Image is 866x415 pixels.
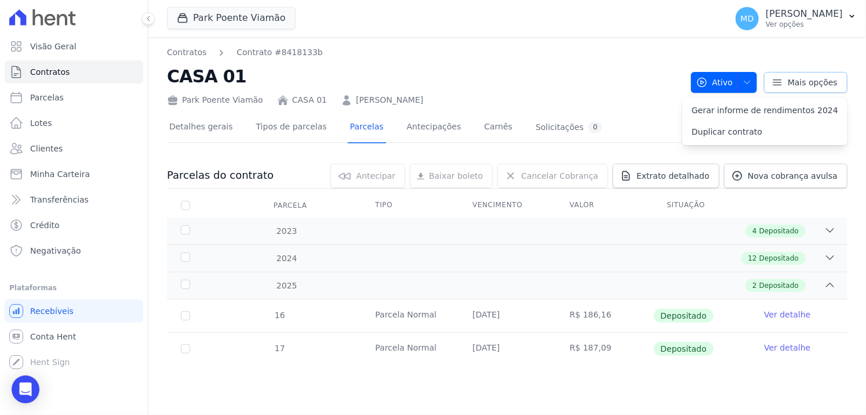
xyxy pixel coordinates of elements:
[361,299,459,332] td: Parcela Normal
[748,170,838,182] span: Nova cobrança avulsa
[459,333,556,365] td: [DATE]
[788,77,838,88] span: Mais opções
[30,168,90,180] span: Minha Carteira
[766,20,843,29] p: Ver opções
[533,113,605,143] a: Solicitações0
[167,46,682,59] nav: Breadcrumb
[30,194,89,205] span: Transferências
[5,163,143,186] a: Minha Carteira
[556,299,653,332] td: R$ 186,16
[361,333,459,365] td: Parcela Normal
[181,311,190,320] input: Só é possível selecionar pagamentos em aberto
[167,113,235,143] a: Detalhes gerais
[361,193,459,218] th: Tipo
[764,309,810,320] a: Ver detalhe
[741,15,754,23] span: MD
[30,143,63,154] span: Clientes
[12,376,39,403] div: Open Intercom Messenger
[536,122,602,133] div: Solicitações
[748,253,757,264] span: 12
[696,72,733,93] span: Ativo
[274,344,285,353] span: 17
[5,299,143,323] a: Recebíveis
[5,214,143,237] a: Crédito
[30,331,76,342] span: Conta Hent
[766,8,843,20] p: [PERSON_NAME]
[759,226,799,236] span: Depositado
[726,2,866,35] button: MD [PERSON_NAME] Ver opções
[5,325,143,348] a: Conta Hent
[356,94,423,106] a: [PERSON_NAME]
[764,342,810,353] a: Ver detalhe
[482,113,515,143] a: Carnês
[167,63,682,89] h2: CASA 01
[181,344,190,353] input: Só é possível selecionar pagamentos em aberto
[348,113,386,143] a: Parcelas
[653,193,751,218] th: Situação
[5,188,143,211] a: Transferências
[759,280,799,291] span: Depositado
[9,281,139,295] div: Plataformas
[167,168,274,182] h3: Parcelas do contrato
[30,219,60,231] span: Crédito
[30,305,74,317] span: Recebíveis
[459,299,556,332] td: [DATE]
[5,137,143,160] a: Clientes
[613,164,719,188] a: Extrato detalhado
[654,309,714,323] span: Depositado
[254,113,329,143] a: Tipos de parcelas
[588,122,602,133] div: 0
[724,164,847,188] a: Nova cobrança avulsa
[274,311,285,320] span: 16
[260,194,321,217] div: Parcela
[5,60,143,84] a: Contratos
[764,72,847,93] a: Mais opções
[167,46,323,59] nav: Breadcrumb
[759,253,799,264] span: Depositado
[5,35,143,58] a: Visão Geral
[682,100,847,121] a: Gerar informe de rendimentos 2024
[30,66,70,78] span: Contratos
[556,333,653,365] td: R$ 187,09
[405,113,464,143] a: Antecipações
[167,46,206,59] a: Contratos
[292,94,327,106] a: CASA 01
[654,342,714,356] span: Depositado
[636,170,709,182] span: Extrato detalhado
[30,41,77,52] span: Visão Geral
[5,86,143,109] a: Parcelas
[556,193,653,218] th: Valor
[752,226,757,236] span: 4
[691,72,758,93] button: Ativo
[5,239,143,262] a: Negativação
[236,46,323,59] a: Contrato #8418133b
[30,117,52,129] span: Lotes
[682,121,847,143] a: Duplicar contrato
[30,92,64,103] span: Parcelas
[752,280,757,291] span: 2
[167,7,296,29] button: Park Poente Viamão
[459,193,556,218] th: Vencimento
[5,111,143,135] a: Lotes
[30,245,81,257] span: Negativação
[167,94,263,106] div: Park Poente Viamão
